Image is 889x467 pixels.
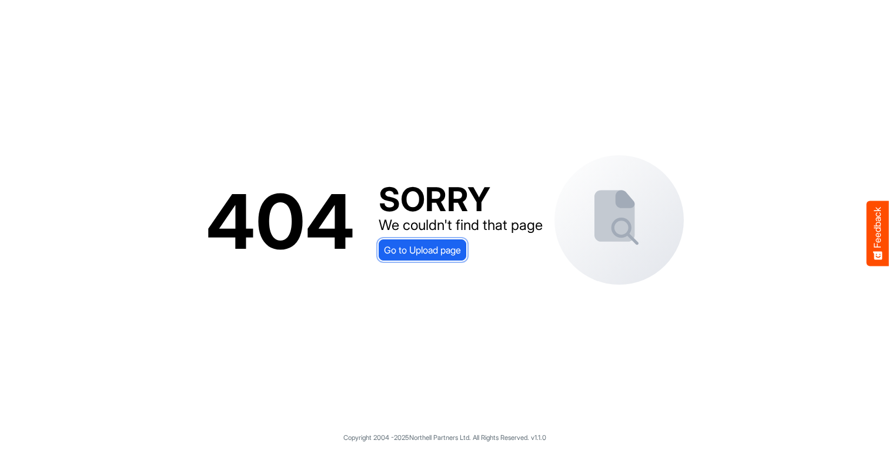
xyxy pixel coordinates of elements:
[379,183,543,216] div: SORRY
[12,432,877,443] p: Copyright 2004 - 2025 Northell Partners Ltd. All Rights Reserved. v 1.1.0
[867,201,889,266] button: Feedback
[206,188,355,256] div: 404
[379,239,466,261] a: Go to Upload page
[379,216,543,235] div: We couldn't find that page
[384,242,461,258] span: Go to Upload page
